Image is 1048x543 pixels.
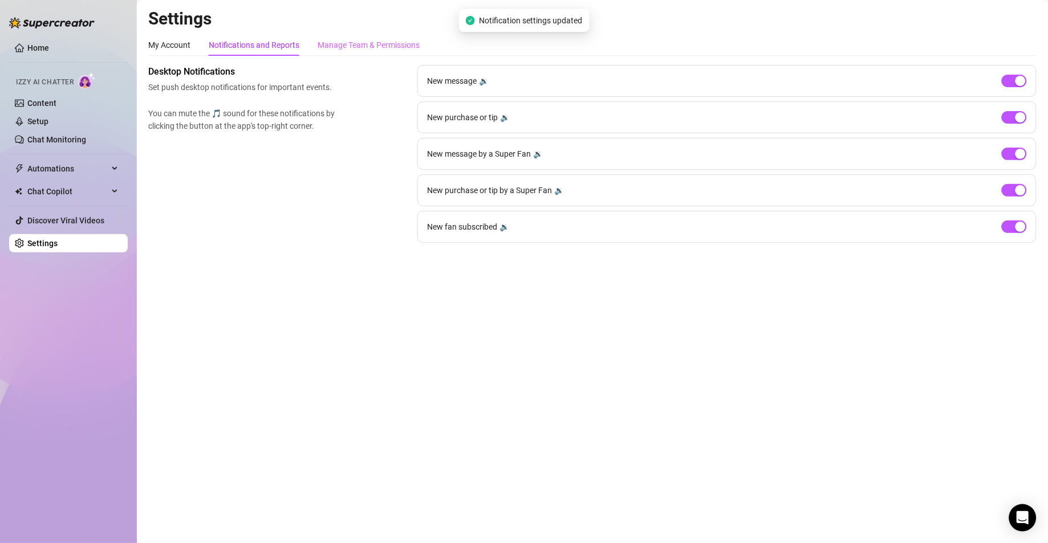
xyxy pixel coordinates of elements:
[318,39,420,51] div: Manage Team & Permissions
[427,75,477,87] span: New message
[209,39,299,51] div: Notifications and Reports
[9,17,95,28] img: logo-BBDzfeDw.svg
[466,16,475,25] span: check-circle
[533,148,543,160] div: 🔉
[499,221,509,233] div: 🔉
[27,135,86,144] a: Chat Monitoring
[27,117,48,126] a: Setup
[27,216,104,225] a: Discover Viral Videos
[148,65,340,79] span: Desktop Notifications
[554,184,564,197] div: 🔉
[479,75,489,87] div: 🔉
[148,107,340,132] span: You can mute the 🎵 sound for these notifications by clicking the button at the app's top-right co...
[427,111,498,124] span: New purchase or tip
[1009,504,1037,532] div: Open Intercom Messenger
[27,160,108,178] span: Automations
[148,39,190,51] div: My Account
[427,148,531,160] span: New message by a Super Fan
[148,8,1037,30] h2: Settings
[148,81,340,93] span: Set push desktop notifications for important events.
[480,14,583,27] span: Notification settings updated
[27,182,108,201] span: Chat Copilot
[500,111,510,124] div: 🔉
[27,239,58,248] a: Settings
[78,72,96,89] img: AI Chatter
[427,221,497,233] span: New fan subscribed
[15,164,24,173] span: thunderbolt
[27,43,49,52] a: Home
[16,77,74,88] span: Izzy AI Chatter
[427,184,552,197] span: New purchase or tip by a Super Fan
[15,187,22,195] img: Chat Copilot
[27,99,56,108] a: Content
